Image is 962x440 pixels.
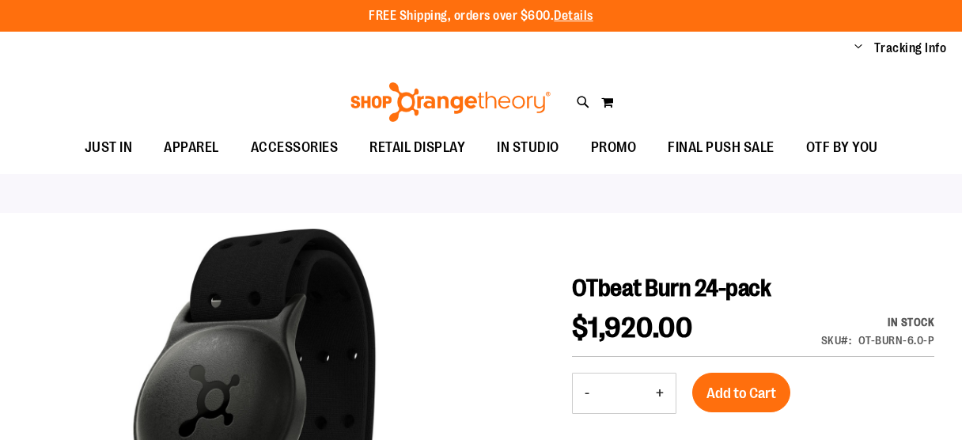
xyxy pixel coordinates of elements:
span: ACCESSORIES [251,130,339,165]
a: FINAL PUSH SALE [652,130,790,166]
span: APPAREL [164,130,219,165]
a: OTF BY YOU [790,130,894,166]
span: FINAL PUSH SALE [668,130,775,165]
button: Account menu [854,40,862,56]
a: PROMO [575,130,653,166]
button: Increase product quantity [644,374,676,413]
a: Tracking Info [874,40,947,57]
div: OT-BURN-6.0-P [858,332,935,348]
span: PROMO [591,130,637,165]
span: Add to Cart [706,385,776,402]
a: RETAIL DISPLAY [354,130,481,166]
span: $1,920.00 [572,312,693,344]
a: IN STUDIO [481,130,575,165]
a: JUST IN [69,130,149,166]
a: Details [554,9,593,23]
span: RETAIL DISPLAY [369,130,465,165]
span: In stock [888,316,934,328]
p: FREE Shipping, orders over $600. [369,7,593,25]
button: Add to Cart [692,373,790,412]
span: IN STUDIO [497,130,559,165]
span: OTbeat Burn 24-pack [572,275,771,302]
a: ACCESSORIES [235,130,354,166]
a: APPAREL [148,130,235,166]
button: Decrease product quantity [573,374,601,413]
span: OTF BY YOU [806,130,878,165]
img: Shop Orangetheory [348,82,553,122]
input: Product quantity [601,374,644,412]
strong: SKU [821,334,852,347]
span: JUST IN [85,130,133,165]
div: Availability [821,314,935,330]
